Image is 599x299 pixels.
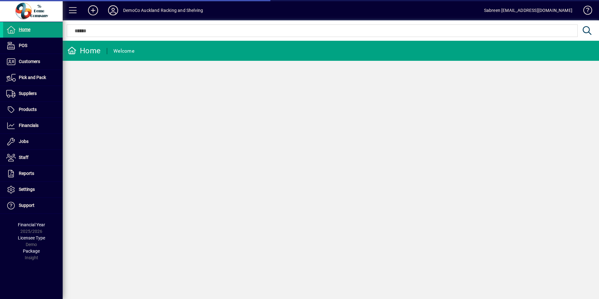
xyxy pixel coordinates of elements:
span: Products [19,107,37,112]
a: Settings [3,182,63,197]
div: DemoCo Auckland Racking and Shelving [123,5,203,15]
a: Products [3,102,63,118]
button: Profile [103,5,123,16]
div: Sabreen [EMAIL_ADDRESS][DOMAIN_NAME] [484,5,572,15]
a: POS [3,38,63,54]
span: Customers [19,59,40,64]
span: POS [19,43,27,48]
a: Suppliers [3,86,63,102]
span: Reports [19,171,34,176]
span: Staff [19,155,29,160]
span: Licensee Type [18,235,45,240]
a: Reports [3,166,63,181]
span: Financial Year [18,222,45,227]
a: Support [3,198,63,213]
span: Settings [19,187,35,192]
div: Welcome [113,46,134,56]
div: Home [67,46,101,56]
span: Suppliers [19,91,37,96]
a: Jobs [3,134,63,149]
span: Home [19,27,30,32]
a: Financials [3,118,63,134]
a: Staff [3,150,63,165]
span: Support [19,203,34,208]
span: Jobs [19,139,29,144]
span: Financials [19,123,39,128]
span: Pick and Pack [19,75,46,80]
a: Customers [3,54,63,70]
a: Pick and Pack [3,70,63,86]
button: Add [83,5,103,16]
a: Knowledge Base [579,1,591,22]
span: Package [23,249,40,254]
